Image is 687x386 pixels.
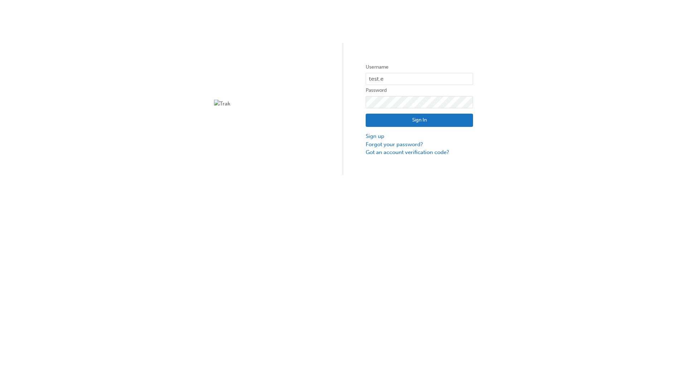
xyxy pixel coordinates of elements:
[366,132,473,140] a: Sign up
[214,100,321,108] img: Trak
[366,148,473,157] a: Got an account verification code?
[366,73,473,85] input: Username
[366,140,473,149] a: Forgot your password?
[366,63,473,71] label: Username
[366,86,473,95] label: Password
[366,114,473,127] button: Sign In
